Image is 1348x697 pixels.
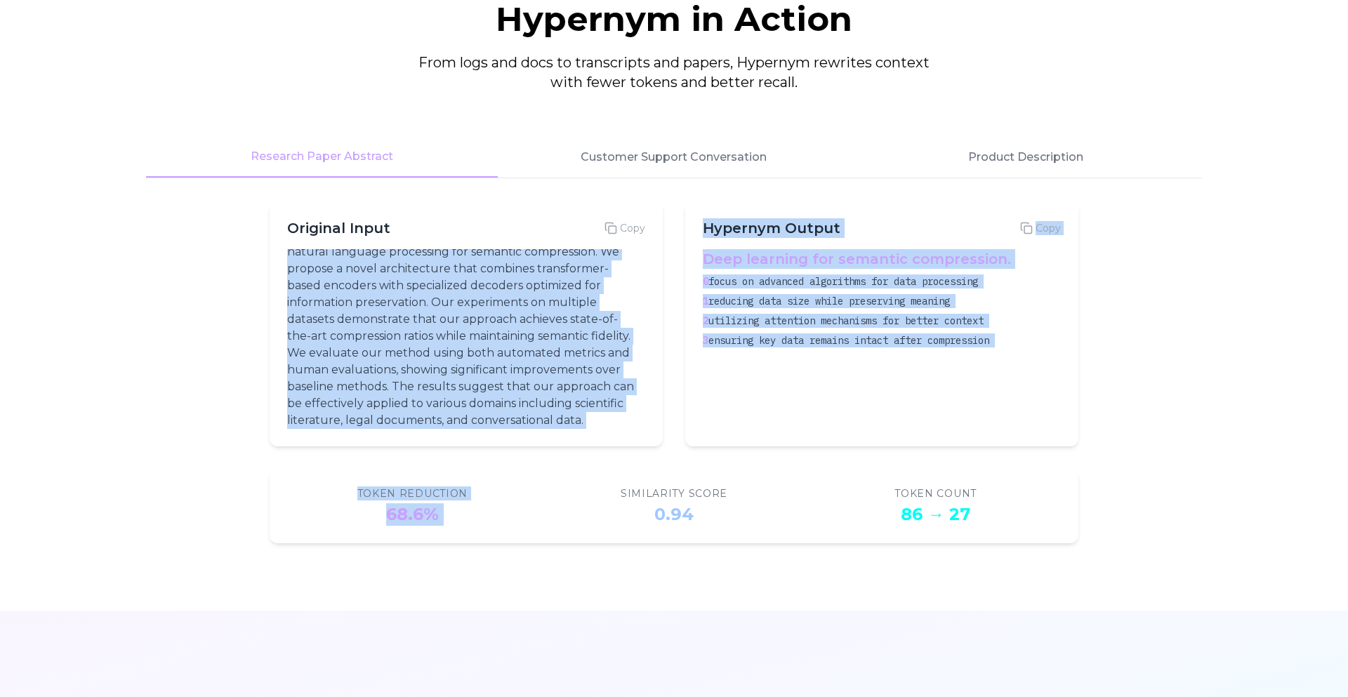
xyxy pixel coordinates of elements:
[708,314,984,327] span: utilizing attention mechanisms for better context
[604,221,645,235] button: Copy
[708,334,989,347] span: ensuring key data remains intact after compression
[901,503,970,526] div: 86 → 27
[287,218,390,238] h3: Original Input
[287,227,640,429] p: This paper explores the intersection of deep learning and natural language processing for semanti...
[654,503,694,526] div: 0.94
[703,334,708,347] span: 3
[146,2,1202,36] h2: Hypernym in Action
[146,137,498,178] button: Research Paper Abstract
[404,53,944,92] p: From logs and docs to transcripts and papers, Hypernym rewrites context with fewer tokens and bet...
[708,275,978,288] span: focus on advanced algorithms for data processing
[703,275,708,288] span: 0
[703,249,1055,269] h4: Deep learning for semantic compression.
[703,218,840,238] h3: Hypernym Output
[621,486,727,500] div: Similarity Score
[703,314,708,327] span: 2
[498,137,850,178] button: Customer Support Conversation
[357,486,468,500] div: Token Reduction
[1036,221,1061,235] span: Copy
[894,486,977,500] div: Token Count
[850,137,1202,178] button: Product Description
[386,503,439,526] div: 68.6%
[620,221,645,235] span: Copy
[1020,221,1061,235] button: Copy
[703,295,708,307] span: 1
[708,295,950,307] span: reducing data size while preserving meaning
